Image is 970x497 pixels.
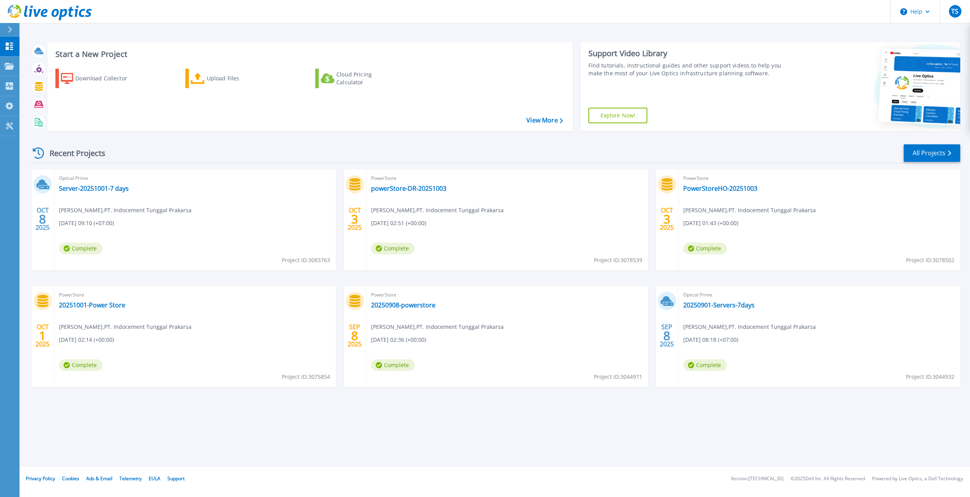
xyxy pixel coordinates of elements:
[59,335,114,344] span: [DATE] 02:14 (+00:00)
[351,216,358,222] span: 3
[30,144,116,163] div: Recent Projects
[791,476,865,481] li: © 2025 Dell Inc. All Rights Reserved
[526,117,563,124] a: View More
[371,174,643,183] span: PowerStore
[683,219,738,227] span: [DATE] 01:43 (+00:00)
[59,219,114,227] span: [DATE] 09:10 (+07:00)
[207,71,269,86] div: Upload Files
[371,291,643,299] span: PowerStore
[55,50,563,59] h3: Start a New Project
[282,256,330,264] span: Project ID: 3083763
[35,205,50,233] div: OCT 2025
[39,216,46,222] span: 8
[659,321,674,350] div: SEP 2025
[371,301,435,309] a: 20250908-powerstore
[683,359,727,371] span: Complete
[59,301,125,309] a: 20251001-Power Store
[951,8,958,14] span: TS
[906,373,954,381] span: Project ID: 3044932
[185,69,272,88] a: Upload Files
[906,256,954,264] span: Project ID: 3078502
[59,243,103,254] span: Complete
[371,335,426,344] span: [DATE] 02:36 (+00:00)
[347,321,362,350] div: SEP 2025
[75,71,138,86] div: Download Collector
[371,185,446,192] a: powerStore-DR-20251003
[588,108,648,123] a: Explore Now!
[872,476,963,481] li: Powered by Live Optics, a Dell Technology
[351,332,358,339] span: 8
[904,144,960,162] a: All Projects
[371,359,415,371] span: Complete
[62,475,79,482] a: Cookies
[371,243,415,254] span: Complete
[59,206,192,215] span: [PERSON_NAME] , PT. Indocement Tunggal Prakarsa
[86,475,112,482] a: Ads & Email
[683,335,738,344] span: [DATE] 08:18 (+07:00)
[683,174,956,183] span: PowerStore
[119,475,142,482] a: Telemetry
[35,321,50,350] div: OCT 2025
[683,185,757,192] a: PowerStoreHO-20251003
[588,62,785,77] div: Find tutorials, instructional guides and other support videos to help you make the most of your L...
[347,205,362,233] div: OCT 2025
[594,256,642,264] span: Project ID: 3078539
[59,359,103,371] span: Complete
[59,174,331,183] span: Optical Prime
[683,301,755,309] a: 20250901-Servers-7days
[149,475,160,482] a: EULA
[683,323,816,331] span: [PERSON_NAME] , PT. Indocement Tunggal Prakarsa
[731,476,783,481] li: Version: [TECHNICAL_ID]
[55,69,142,88] a: Download Collector
[167,475,185,482] a: Support
[683,206,816,215] span: [PERSON_NAME] , PT. Indocement Tunggal Prakarsa
[663,332,670,339] span: 8
[683,291,956,299] span: Optical Prime
[336,71,399,86] div: Cloud Pricing Calculator
[659,205,674,233] div: OCT 2025
[59,291,331,299] span: PowerStore
[371,206,504,215] span: [PERSON_NAME] , PT. Indocement Tunggal Prakarsa
[683,243,727,254] span: Complete
[663,216,670,222] span: 3
[594,373,642,381] span: Project ID: 3044971
[59,323,192,331] span: [PERSON_NAME] , PT. Indocement Tunggal Prakarsa
[371,323,504,331] span: [PERSON_NAME] , PT. Indocement Tunggal Prakarsa
[282,373,330,381] span: Project ID: 3075854
[588,48,785,59] div: Support Video Library
[371,219,426,227] span: [DATE] 02:51 (+00:00)
[39,332,46,339] span: 1
[59,185,129,192] a: Server-20251001-7 days
[26,475,55,482] a: Privacy Policy
[315,69,402,88] a: Cloud Pricing Calculator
